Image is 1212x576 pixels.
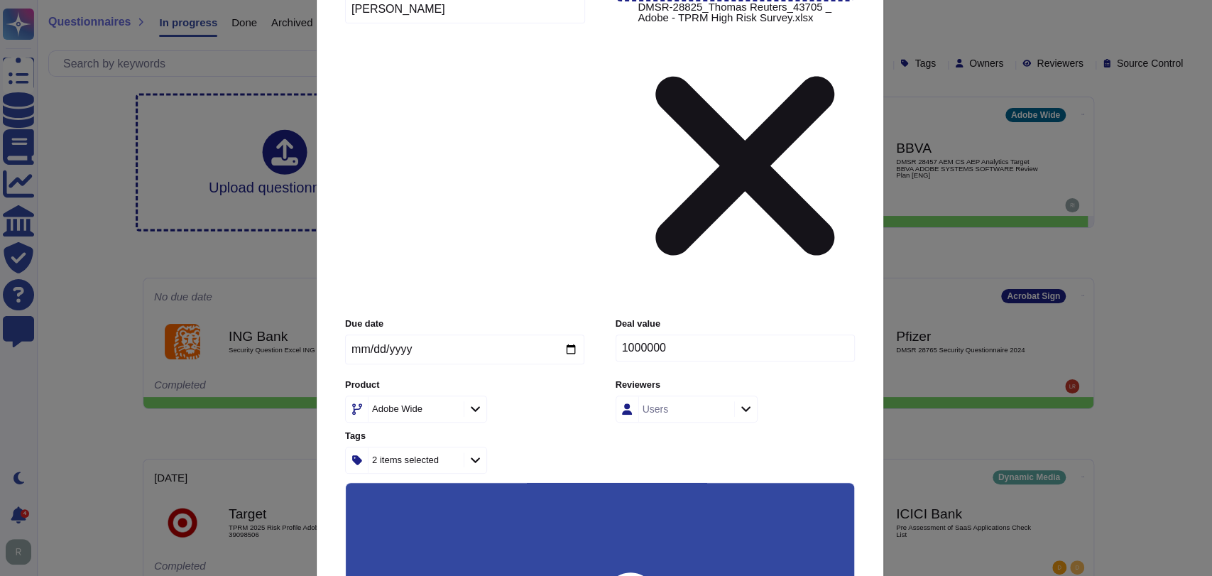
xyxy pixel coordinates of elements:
[345,335,584,364] input: Due date
[616,335,855,362] input: Enter the amount
[638,1,853,309] span: DMSR-28825_Thomas Reuters_43705 _ Adobe - TPRM High Risk Survey.xlsx
[345,432,584,441] label: Tags
[345,320,584,329] label: Due date
[345,381,584,390] label: Product
[616,320,855,329] label: Deal value
[372,404,422,413] div: Adobe Wide
[372,455,439,464] div: 2 items selected
[616,381,855,390] label: Reviewers
[643,404,669,414] div: Users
